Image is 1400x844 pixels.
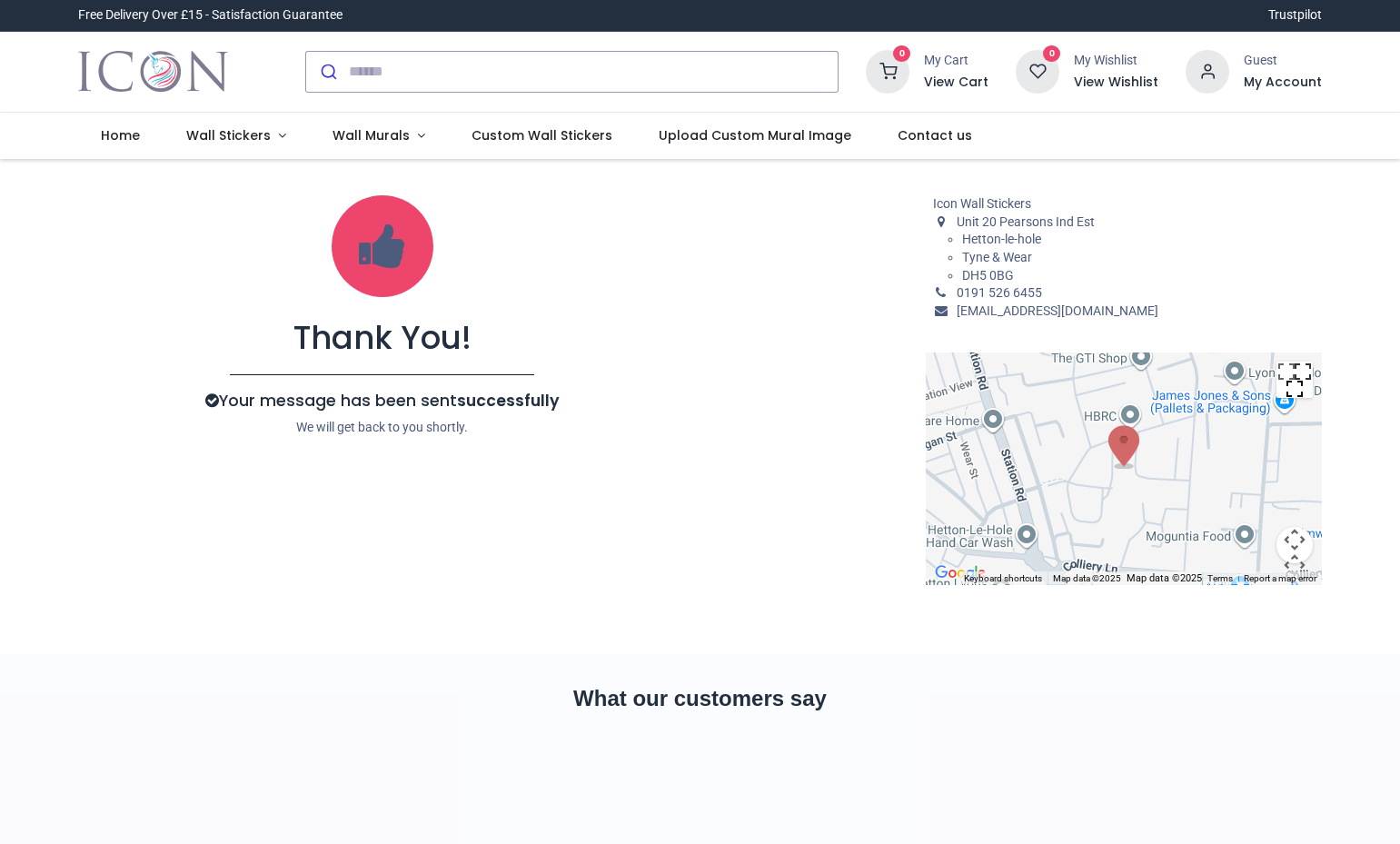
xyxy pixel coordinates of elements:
a: Report a map error [1244,573,1316,583]
h1: Thank You! [78,315,687,360]
sup: 0 [1043,45,1060,63]
p: We will get back to you shortly. [78,419,687,437]
span: DH5 0BG [962,268,1014,283]
div: My Cart [924,52,988,70]
li: [EMAIL_ADDRESS][DOMAIN_NAME] [933,303,1323,321]
li: Icon Wall Stickers [933,195,1323,213]
span: Upload Custom Mural Image [659,126,851,144]
div: Free Delivery Over £15 - Satisfaction Guarantee [78,6,343,25]
span: Tyne & Wear [962,250,1032,264]
sup: 0 [893,45,910,63]
span: ​Unit 20 Pearsons Ind Est [957,214,1095,229]
div: Map data ©2025 [1127,571,1202,585]
img: Google [930,561,990,585]
span: Contact us [898,126,972,144]
button: Keyboard shortcuts [964,572,1042,585]
a: Trustpilot [1268,6,1322,25]
img: Icon Wall Stickers [78,46,228,97]
a: Terms (opens in new tab) [1207,573,1233,583]
span: Wall Stickers [186,126,271,144]
h2: What our customers say [78,683,1323,714]
h5: Your message has been sent [78,390,687,412]
span: Custom Wall Stickers [472,126,612,144]
b: successfully [457,390,560,412]
a: My Account [1244,74,1322,92]
a: Logo of Icon Wall Stickers [78,46,228,97]
div: Map data ©2025 [1048,572,1127,585]
a: View Cart [924,74,988,92]
a: Wall Murals [310,113,449,160]
span: Hetton-le-hole [962,232,1041,246]
a: Open this area in Google Maps (opens a new window) [930,561,990,585]
span: 0191 526 6455 [957,285,1042,300]
a: View Wishlist [1074,74,1158,92]
span: Home [101,126,140,144]
a: 0 [1016,63,1059,77]
button: Submit [306,52,349,92]
button: Map camera controls [1276,527,1313,563]
a: Wall Stickers [164,113,310,160]
div: My Wishlist [1074,52,1158,70]
div: Guest [1244,52,1322,70]
span: Wall Murals [333,126,410,144]
a: 0 [866,63,909,77]
button: Toggle fullscreen view [1276,362,1313,398]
